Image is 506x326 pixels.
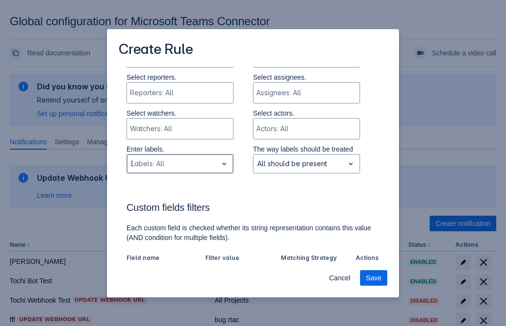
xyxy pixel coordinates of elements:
div: Scrollable content [107,67,399,263]
span: open [218,158,230,170]
span: Cancel [329,270,350,286]
th: Actions [352,252,379,265]
p: Select reporters. [126,72,234,82]
button: Save [360,270,387,286]
span: open [345,158,357,170]
p: The way labels should be treated [253,144,360,154]
h3: Custom fields filters [126,202,379,217]
p: Select watchers. [126,108,234,118]
th: Matching Strategy [277,252,352,265]
span: Save [366,270,381,286]
th: Field name [126,252,201,265]
p: Select actors. [253,108,360,118]
p: Enter labels. [126,144,234,154]
p: Each custom field is checked whether its string representation contains this value (AND condition... [126,223,379,242]
th: Filter value [201,252,277,265]
button: Cancel [323,270,356,286]
h3: Create Rule [119,41,193,60]
p: Select assignees. [253,72,360,82]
